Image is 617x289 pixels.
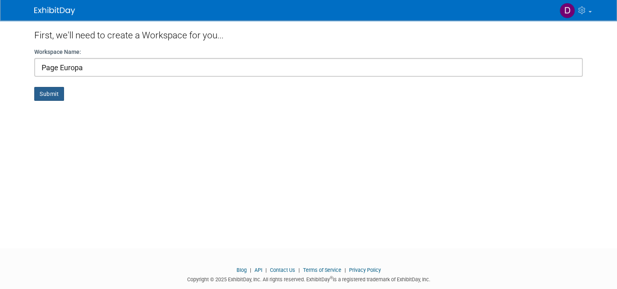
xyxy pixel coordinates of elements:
a: Blog [237,267,247,273]
img: ExhibitDay [34,7,75,15]
sup: ® [330,276,333,280]
div: First, we'll need to create a Workspace for you... [34,20,583,48]
a: Contact Us [270,267,295,273]
span: | [263,267,269,273]
img: Daniela Ciavardini [560,3,575,18]
label: Workspace Name: [34,48,81,56]
span: | [296,267,302,273]
a: API [254,267,262,273]
a: Terms of Service [303,267,341,273]
span: | [343,267,348,273]
span: | [248,267,253,273]
input: Name of your organization [34,58,583,77]
a: Privacy Policy [349,267,381,273]
button: Submit [34,87,64,101]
